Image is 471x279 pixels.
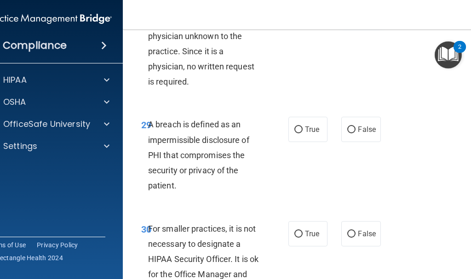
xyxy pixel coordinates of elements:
[141,120,151,131] span: 29
[148,120,249,190] span: A breach is defined as an impermissible disclosure of PHI that compromises the security or privac...
[305,229,319,238] span: True
[37,240,78,250] a: Privacy Policy
[458,47,461,59] div: 2
[3,119,90,130] p: OfficeSafe University
[141,224,151,235] span: 30
[3,141,37,152] p: Settings
[305,125,319,134] span: True
[435,41,462,68] button: Open Resource Center, 2 new notifications
[3,74,27,85] p: HIPAA
[358,125,376,134] span: False
[3,97,26,108] p: OSHA
[358,229,376,238] span: False
[347,231,356,238] input: False
[294,126,303,133] input: True
[294,231,303,238] input: True
[3,39,67,52] h4: Compliance
[347,126,356,133] input: False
